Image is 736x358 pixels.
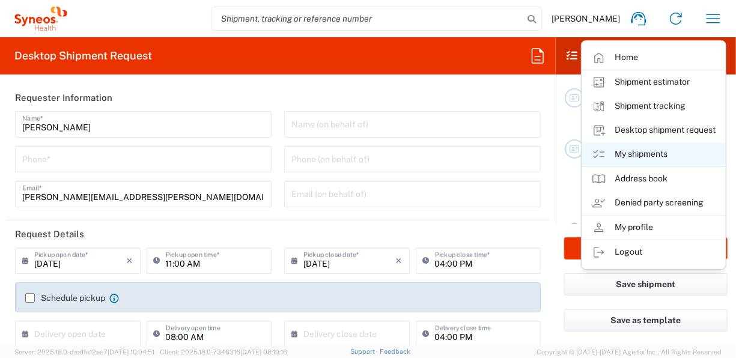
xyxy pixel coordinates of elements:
h2: Shipment Checklist [567,49,685,63]
h2: Request Details [15,228,84,240]
a: Shipment tracking [582,94,725,118]
a: Denied party screening [582,191,725,215]
a: My profile [582,216,725,240]
i: × [127,251,133,270]
span: [DATE] 08:10:16 [240,348,287,356]
a: Address book [582,167,725,191]
a: Logout [582,240,725,264]
span: [DATE] 10:04:51 [108,348,154,356]
a: Desktop shipment request [582,118,725,142]
span: Copyright © [DATE]-[DATE] Agistix Inc., All Rights Reserved [537,347,722,357]
button: Rate [564,237,728,259]
h2: Desktop Shipment Request [14,49,152,63]
i: × [396,251,403,270]
span: [PERSON_NAME] [552,13,620,24]
a: My shipments [582,142,725,166]
input: Shipment, tracking or reference number [212,7,523,30]
a: Support [350,348,380,355]
span: Client: 2025.18.0-7346316 [160,348,287,356]
label: Schedule pickup [25,293,105,303]
span: Server: 2025.18.0-daa1fe12ee7 [14,348,154,356]
button: Save as template [564,309,728,332]
a: Feedback [380,348,410,355]
h2: Requester Information [15,92,112,104]
button: Save shipment [564,273,728,296]
a: Shipment estimator [582,70,725,94]
a: Home [582,46,725,70]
